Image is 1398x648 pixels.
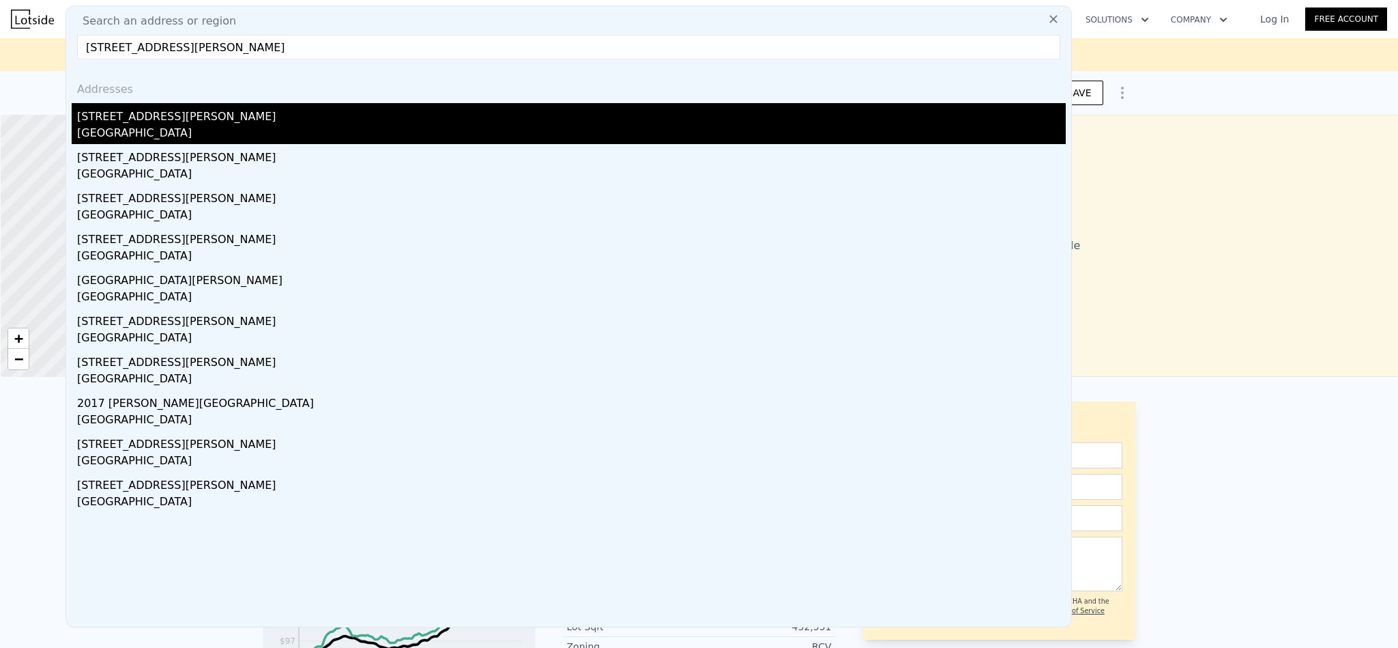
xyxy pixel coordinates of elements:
input: Enter an address, city, region, neighborhood or zip code [77,35,1060,59]
div: [STREET_ADDRESS][PERSON_NAME] [77,185,1066,207]
button: Solutions [1075,8,1160,32]
div: [GEOGRAPHIC_DATA] [77,125,1066,144]
tspan: $127 [274,619,295,629]
button: Show Options [1109,79,1136,107]
tspan: $97 [280,636,295,646]
img: Lotside [11,10,54,29]
div: [STREET_ADDRESS][PERSON_NAME] [77,349,1066,371]
div: [GEOGRAPHIC_DATA] [77,166,1066,185]
div: [GEOGRAPHIC_DATA][PERSON_NAME] [77,267,1066,289]
div: [GEOGRAPHIC_DATA] [77,371,1066,390]
div: [GEOGRAPHIC_DATA] [77,248,1066,267]
div: [GEOGRAPHIC_DATA] [77,330,1066,349]
div: [GEOGRAPHIC_DATA] [77,207,1066,226]
button: SAVE [1055,81,1103,105]
div: Addresses [72,70,1066,103]
div: [GEOGRAPHIC_DATA] [77,289,1066,308]
span: + [14,330,23,347]
span: Search an address or region [72,13,236,29]
a: Zoom out [8,349,29,369]
div: [STREET_ADDRESS][PERSON_NAME] [77,103,1066,125]
button: Company [1160,8,1238,32]
div: [GEOGRAPHIC_DATA] [77,494,1066,513]
div: [STREET_ADDRESS][PERSON_NAME] [77,308,1066,330]
div: [STREET_ADDRESS][PERSON_NAME] [77,226,1066,248]
a: Free Account [1305,8,1387,31]
span: − [14,350,23,367]
div: 2017 [PERSON_NAME][GEOGRAPHIC_DATA] [77,390,1066,412]
div: [STREET_ADDRESS][PERSON_NAME] [77,431,1066,453]
a: Terms of Service [1051,607,1105,615]
a: Zoom in [8,328,29,349]
div: [GEOGRAPHIC_DATA] [77,412,1066,431]
div: [STREET_ADDRESS][PERSON_NAME] [77,144,1066,166]
div: [GEOGRAPHIC_DATA] [77,453,1066,472]
a: Log In [1244,12,1305,26]
div: [STREET_ADDRESS][PERSON_NAME] [77,472,1066,494]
